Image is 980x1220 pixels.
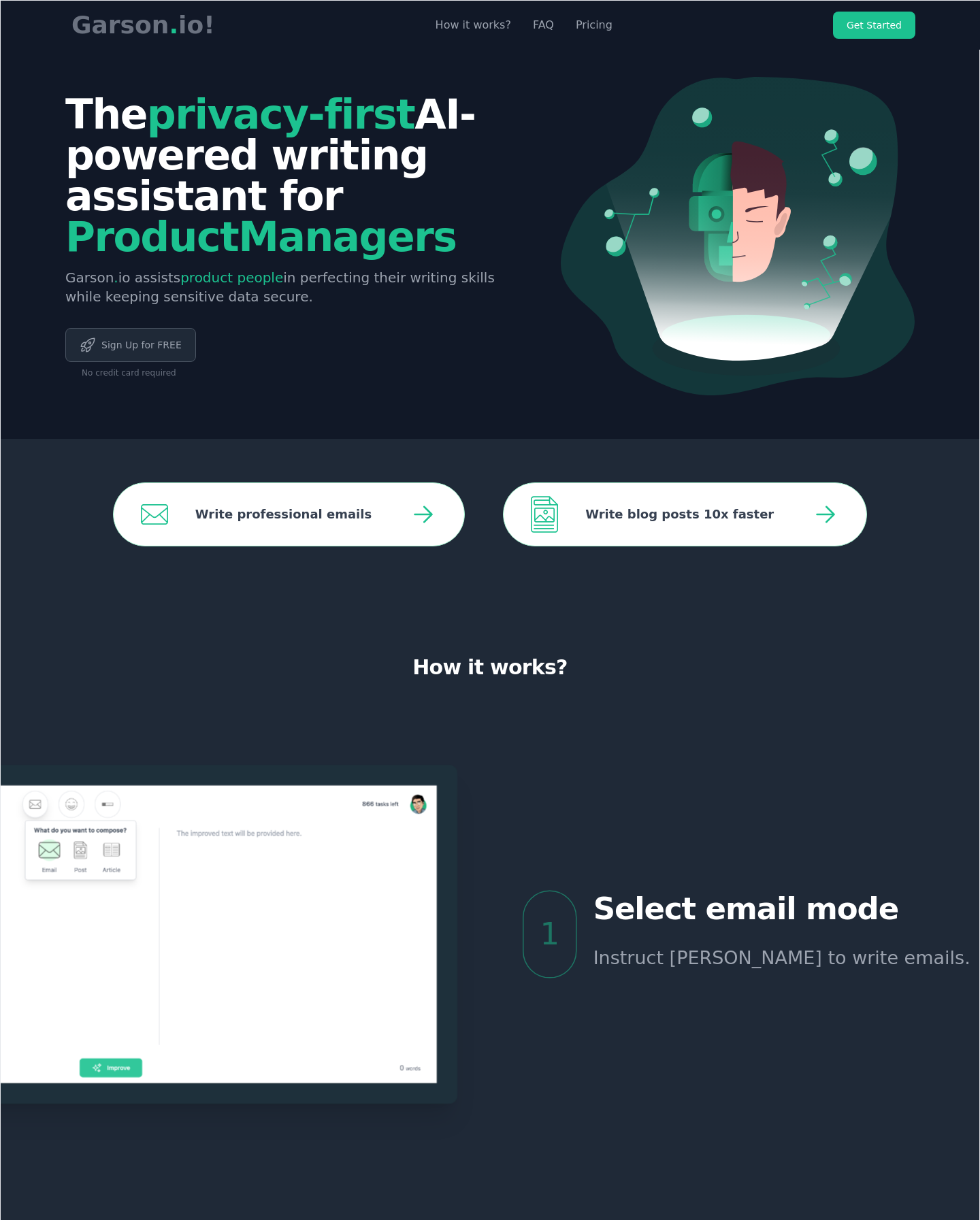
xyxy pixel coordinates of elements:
[180,269,283,286] span: product people
[576,17,612,33] a: Pricing
[96,338,182,352] span: Sign Up for FREE
[66,12,215,39] a: Garson.io!
[147,90,414,138] span: privacy-first
[436,17,511,33] a: How it works?
[65,367,523,378] div: No credit card required
[558,483,796,546] span: Write blog posts 10x faster
[65,268,523,306] p: Garson io assists in perfecting their writing skills while keeping sensitive data secure.
[114,269,118,286] span: .
[833,12,915,39] a: Get Started
[65,186,470,261] span: Product
[533,17,554,33] a: FAQ
[523,890,577,978] span: 1
[66,12,215,39] p: Garson io!
[169,12,178,39] span: .
[168,483,393,546] span: Write professional emails
[484,482,886,546] a: Write blog posts 10x faster
[238,213,456,261] span: Managers
[65,328,196,362] a: Sign Up for FREE
[561,77,915,395] img: hero image
[65,94,523,257] h1: The AI-powered writing assistant for
[94,482,484,546] a: Write professional emails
